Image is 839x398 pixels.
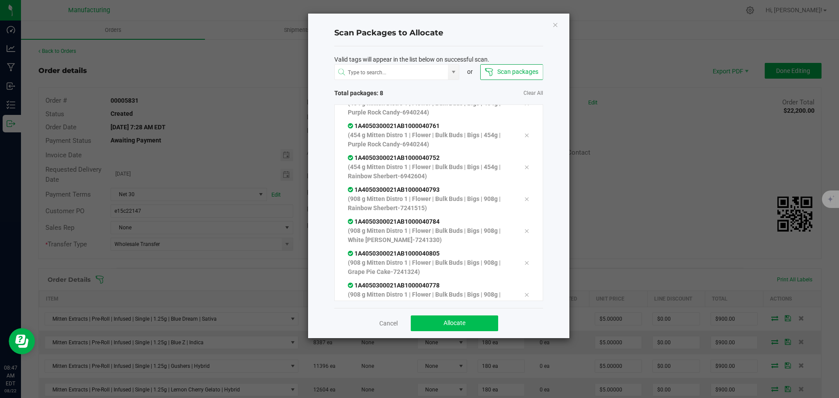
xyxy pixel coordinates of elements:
[9,328,35,354] iframe: Resource center
[517,257,536,268] div: Remove tag
[348,194,511,213] p: (908 g Mitten Distro 1 | Flower | Bulk Buds | Bigs | 908g | Rainbow Sherbert-7241515)
[517,225,536,236] div: Remove tag
[379,319,398,328] a: Cancel
[348,218,354,225] span: In Sync
[348,154,354,161] span: In Sync
[517,289,536,300] div: Remove tag
[348,226,511,245] p: (908 g Mitten Distro 1 | Flower | Bulk Buds | Bigs | 908g | White [PERSON_NAME]-7241330)
[348,186,440,193] span: 1A4050300021AB1000040793
[348,122,440,129] span: 1A4050300021AB1000040761
[444,319,465,326] span: Allocate
[348,258,511,277] p: (908 g Mitten Distro 1 | Flower | Bulk Buds | Bigs | 908g | Grape Pie Cake-7241324)
[334,89,439,98] span: Total packages: 8
[335,65,448,80] input: NO DATA FOUND
[517,194,536,204] div: Remove tag
[348,250,440,257] span: 1A4050300021AB1000040805
[524,90,543,97] a: Clear All
[348,218,440,225] span: 1A4050300021AB1000040784
[348,282,354,289] span: In Sync
[348,122,354,129] span: In Sync
[348,131,511,149] p: (454 g Mitten Distro 1 | Flower | Bulk Buds | Bigs | 454g | Purple Rock Candy-6940244)
[348,282,440,289] span: 1A4050300021AB1000040778
[459,67,480,76] div: or
[348,163,511,181] p: (454 g Mitten Distro 1 | Flower | Bulk Buds | Bigs | 454g | Rainbow Sherbert-6942604)
[411,315,498,331] button: Allocate
[480,64,543,80] button: Scan packages
[348,250,354,257] span: In Sync
[334,55,489,64] span: Valid tags will appear in the list below on successful scan.
[517,130,536,140] div: Remove tag
[517,162,536,172] div: Remove tag
[348,290,511,308] p: (908 g Mitten Distro 1 | Flower | Bulk Buds | Bigs | 908g | Cheetoz-7381519)
[348,186,354,193] span: In Sync
[334,28,543,39] h4: Scan Packages to Allocate
[552,19,558,30] button: Close
[348,154,440,161] span: 1A4050300021AB1000040752
[348,99,511,117] p: (454 g Mitten Distro 1 | Flower | Bulk Buds | Bigs | 454g | Purple Rock Candy-6940244)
